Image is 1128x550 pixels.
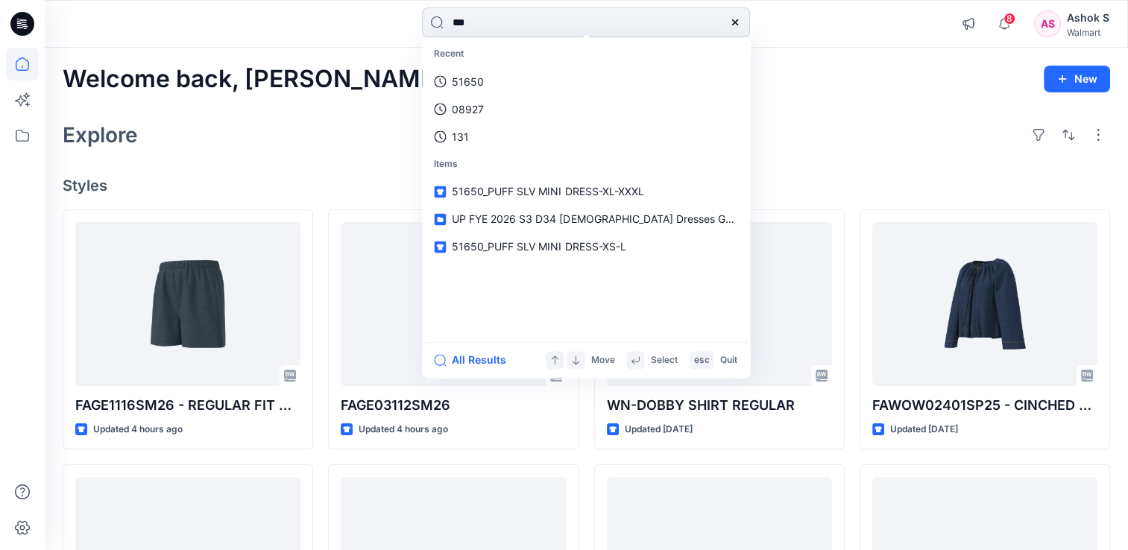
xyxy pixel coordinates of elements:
h4: Styles [63,177,1110,195]
a: 131 [425,123,747,151]
span: 51650_PUFF SLV MINI DRESS-XS-L [452,241,626,253]
p: Updated 4 hours ago [93,422,183,437]
p: 131 [452,129,469,145]
p: 08927 [452,101,484,117]
p: Recent [425,40,747,68]
div: Walmart [1067,27,1109,38]
a: FAGE1116SM26 - REGULAR FIT DENIM SHORTS [75,222,300,386]
p: Updated [DATE] [625,422,693,437]
p: FAWOW02401SP25 - CINCHED NECK JACKET [872,395,1097,416]
p: Move [590,353,614,368]
a: 51650 [425,68,747,95]
p: esc [693,353,709,368]
p: Items [425,151,747,178]
button: New [1044,66,1110,92]
a: FAWOW02401SP25 - CINCHED NECK JACKET [872,222,1097,386]
a: 51650_PUFF SLV MINI DRESS-XS-L [425,233,747,261]
a: 51650_PUFF SLV MINI DRESS-XL-XXXL [425,178,747,206]
a: UP FYE 2026 S3 D34 [DEMOGRAPHIC_DATA] Dresses Gokaldas [425,206,747,233]
h2: Explore [63,123,138,147]
p: Select [650,353,677,368]
div: Ashok S [1067,9,1109,27]
span: UP FYE 2026 S3 D34 [DEMOGRAPHIC_DATA] Dresses Gokaldas [452,213,763,226]
span: 51650_PUFF SLV MINI DRESS-XL-XXXL [452,186,643,198]
a: FAGE03112SM26 [341,222,566,386]
p: 51650 [452,74,484,89]
div: AS [1034,10,1061,37]
p: FAGE03112SM26 [341,395,566,416]
p: Updated 4 hours ago [359,422,448,437]
button: All Results [434,351,516,369]
p: Updated [DATE] [890,422,958,437]
p: FAGE1116SM26 - REGULAR FIT DENIM SHORTS [75,395,300,416]
p: Quit [719,353,737,368]
span: 8 [1003,13,1015,25]
h2: Welcome back, [PERSON_NAME] [63,66,444,93]
a: 08927 [425,95,747,123]
p: WN-DOBBY SHIRT REGULAR [607,395,832,416]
